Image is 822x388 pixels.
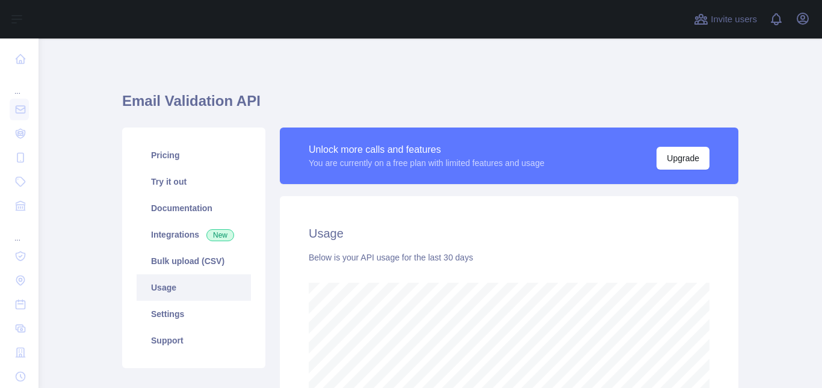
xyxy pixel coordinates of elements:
div: You are currently on a free plan with limited features and usage [309,157,545,169]
a: Bulk upload (CSV) [137,248,251,274]
span: New [206,229,234,241]
a: Integrations New [137,221,251,248]
button: Invite users [691,10,759,29]
h1: Email Validation API [122,91,738,120]
span: Invite users [711,13,757,26]
a: Pricing [137,142,251,168]
a: Try it out [137,168,251,195]
a: Support [137,327,251,354]
a: Settings [137,301,251,327]
div: ... [10,219,29,243]
a: Documentation [137,195,251,221]
div: ... [10,72,29,96]
button: Upgrade [657,147,709,170]
div: Below is your API usage for the last 30 days [309,251,709,263]
div: Unlock more calls and features [309,143,545,157]
h2: Usage [309,225,709,242]
a: Usage [137,274,251,301]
